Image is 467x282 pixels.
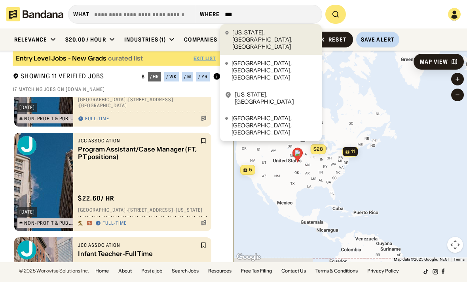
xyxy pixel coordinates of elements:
[142,74,145,80] div: $
[78,97,207,109] div: [GEOGRAPHIC_DATA] · [STREET_ADDRESS] · [GEOGRAPHIC_DATA]
[194,56,216,61] div: Exit List
[241,269,272,273] a: Free Tax Filing
[172,269,199,273] a: Search Jobs
[249,167,252,173] span: 5
[232,60,317,81] div: [GEOGRAPHIC_DATA], [GEOGRAPHIC_DATA], [GEOGRAPHIC_DATA]
[78,146,199,161] div: Program Assistant/Case Manager (FT, PT positions)
[367,269,399,273] a: Privacy Policy
[73,11,89,18] div: what
[14,36,47,43] div: Relevance
[166,74,177,79] div: / wk
[447,237,463,253] button: Map camera controls
[141,269,162,273] a: Post a job
[118,269,132,273] a: About
[65,36,106,43] div: $20.00 / hour
[78,242,199,248] div: JCC Association
[124,36,166,43] div: Industries (1)
[184,36,217,43] div: Companies
[235,91,317,105] div: [US_STATE], [GEOGRAPHIC_DATA]
[19,210,35,214] div: [DATE]
[78,207,207,213] div: [GEOGRAPHIC_DATA] · [STREET_ADDRESS] · [US_STATE]
[394,257,449,261] span: Map data ©2025 Google, INEGI
[315,269,358,273] a: Terms & Conditions
[361,36,395,43] div: Save Alert
[19,269,89,273] div: © 2025 Workwise Solutions Inc.
[24,116,74,121] div: Non-Profit & Public Service
[281,269,306,273] a: Contact Us
[13,72,135,82] div: Showing 11 Verified Jobs
[235,252,262,262] img: Google
[24,221,74,225] div: Non-Profit & Public Service
[198,74,208,79] div: / yr
[19,105,35,110] div: [DATE]
[108,55,143,62] div: curated list
[313,146,323,152] span: $28
[420,59,448,64] div: Map View
[17,136,36,155] img: JCC Association logo
[78,138,199,144] div: JCC Association
[454,257,465,261] a: Terms (opens in new tab)
[78,194,114,203] div: $ 22.60 / hr
[184,74,191,79] div: / m
[328,37,347,42] div: Reset
[200,11,220,18] div: Where
[16,55,106,62] div: Entry Level Jobs - New Grads
[17,240,36,259] img: JCC Association logo
[150,74,159,79] div: / hr
[351,148,355,155] span: 11
[95,269,109,273] a: Home
[103,220,127,226] div: Full-time
[208,269,232,273] a: Resources
[232,29,317,51] div: [US_STATE], [GEOGRAPHIC_DATA], [GEOGRAPHIC_DATA]
[85,115,109,122] div: Full-time
[235,252,262,262] a: Open this area in Google Maps (opens a new window)
[232,115,317,136] div: [GEOGRAPHIC_DATA], [GEOGRAPHIC_DATA], [GEOGRAPHIC_DATA]
[78,250,199,257] div: Infant Teacher-Full Time
[6,7,63,21] img: Bandana logotype
[13,86,221,93] div: 17 matching jobs on [DOMAIN_NAME]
